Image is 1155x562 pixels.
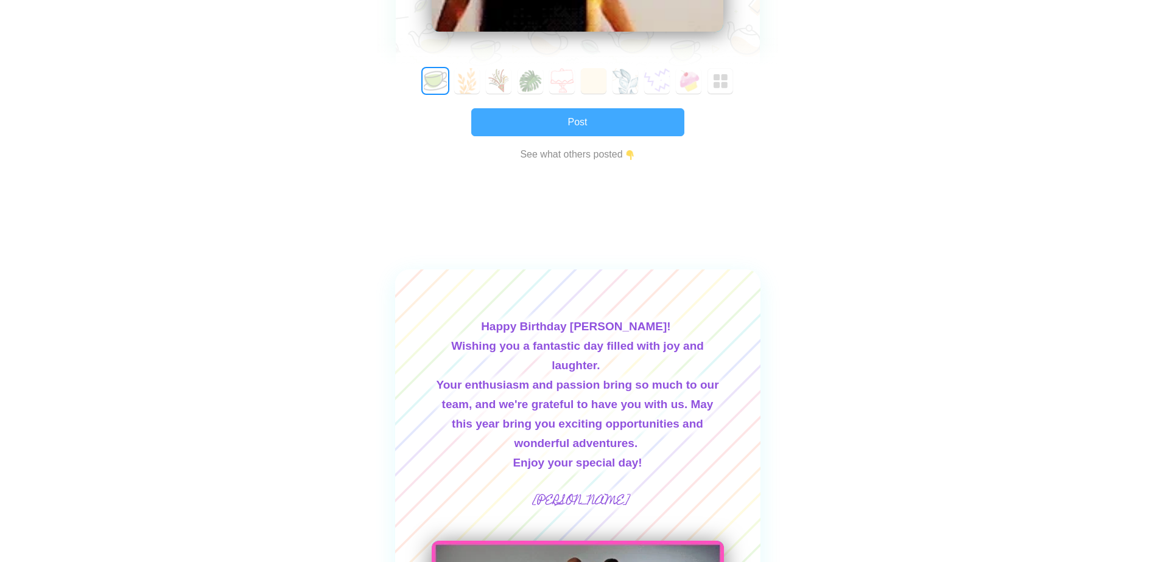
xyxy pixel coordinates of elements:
button: 3 [518,68,543,94]
button: 1 [454,68,480,94]
button: 4 [549,68,575,94]
span: [PERSON_NAME] [533,490,630,513]
img: Greeted [714,74,728,89]
div: Happy Birthday [PERSON_NAME]! Wishing you a fantastic day filled with joy and laughter. Your enth... [395,269,760,559]
img: 👇 [625,150,635,160]
button: 0 [423,68,448,94]
button: 7 [644,68,670,94]
button: 6 [613,68,638,94]
button: 8 [676,68,701,94]
button: Post [471,108,684,136]
a: See what others posted👇 [471,144,684,172]
button: 2 [486,68,511,94]
button: 5 [581,68,606,94]
img: 🙌 [194,1,210,14]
